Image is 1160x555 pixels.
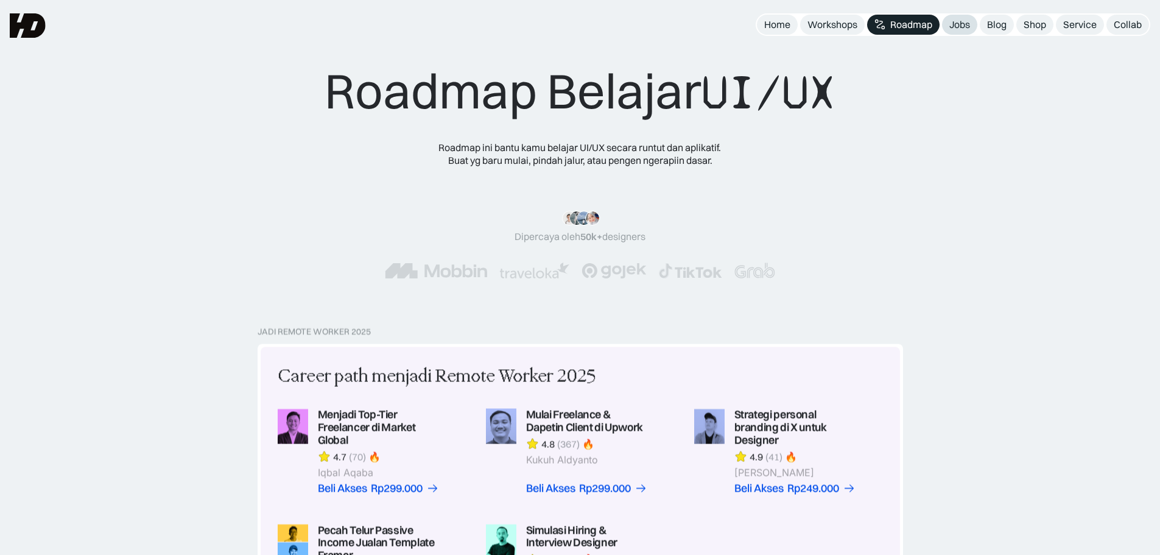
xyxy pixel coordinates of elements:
[526,483,575,495] div: Beli Akses
[515,230,645,243] div: Dipercaya oleh designers
[579,483,631,495] div: Rp299.000
[949,18,970,31] div: Jobs
[526,483,647,495] a: Beli AksesRp299.000
[942,15,977,35] a: Jobs
[1063,18,1097,31] div: Service
[325,62,835,122] div: Roadmap Belajar
[1024,18,1046,31] div: Shop
[800,15,865,35] a: Workshops
[318,483,439,495] a: Beli AksesRp299.000
[1114,18,1142,31] div: Collab
[890,18,932,31] div: Roadmap
[1106,15,1149,35] a: Collab
[867,15,940,35] a: Roadmap
[807,18,857,31] div: Workshops
[757,15,798,35] a: Home
[701,63,835,122] span: UI/UX
[371,483,423,495] div: Rp299.000
[734,483,856,495] a: Beli AksesRp249.000
[764,18,790,31] div: Home
[734,483,784,495] div: Beli Akses
[987,18,1007,31] div: Blog
[318,483,367,495] div: Beli Akses
[258,327,371,337] div: Jadi Remote Worker 2025
[278,364,596,390] div: Career path menjadi Remote Worker 2025
[787,483,839,495] div: Rp249.000
[980,15,1014,35] a: Blog
[1056,15,1104,35] a: Service
[580,230,602,242] span: 50k+
[428,141,733,167] div: Roadmap ini bantu kamu belajar UI/UX secara runtut dan aplikatif. Buat yg baru mulai, pindah jalu...
[1016,15,1053,35] a: Shop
